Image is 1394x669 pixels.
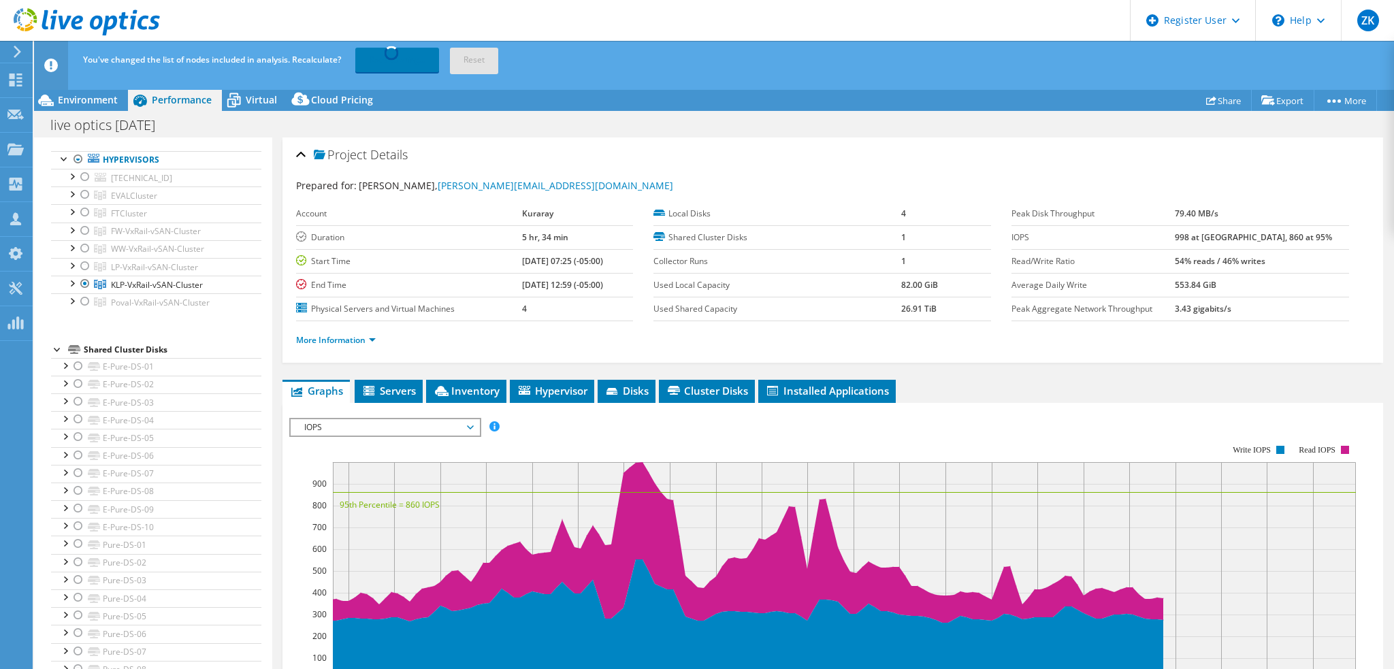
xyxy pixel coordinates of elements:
a: [TECHNICAL_ID] [51,169,261,186]
span: Environment [58,93,118,106]
a: Recalculating... [355,48,439,72]
a: E-Pure-DS-07 [51,465,261,483]
span: Poval-VxRail-vSAN-Cluster [111,297,210,308]
a: Hypervisors [51,151,261,169]
a: [PERSON_NAME][EMAIL_ADDRESS][DOMAIN_NAME] [438,179,673,192]
b: [DATE] 07:25 (-05:00) [522,255,603,267]
b: Kuraray [522,208,553,219]
span: Performance [152,93,212,106]
span: ZK [1357,10,1379,31]
a: E-Pure-DS-03 [51,393,261,411]
b: 54% reads / 46% writes [1175,255,1265,267]
a: Poval-VxRail-vSAN-Cluster [51,293,261,311]
text: 700 [312,521,327,533]
b: [DATE] 12:59 (-05:00) [522,279,603,291]
a: E-Pure-DS-08 [51,483,261,500]
a: WW-VxRail-vSAN-Cluster [51,240,261,258]
label: Peak Aggregate Network Throughput [1011,302,1175,316]
a: Pure-DS-06 [51,625,261,642]
a: KLP-VxRail-vSAN-Cluster [51,276,261,293]
a: E-Pure-DS-04 [51,411,261,429]
a: FW-VxRail-vSAN-Cluster [51,223,261,240]
a: Pure-DS-03 [51,572,261,589]
label: IOPS [1011,231,1175,244]
span: Virtual [246,93,277,106]
a: Share [1196,90,1252,111]
text: 500 [312,565,327,576]
a: E-Pure-DS-01 [51,358,261,376]
text: 600 [312,543,327,555]
label: Collector Runs [653,255,901,268]
label: Read/Write Ratio [1011,255,1175,268]
span: Cloud Pricing [311,93,373,106]
div: Shared Cluster Disks [84,342,261,358]
a: More Information [296,334,376,346]
a: Pure-DS-04 [51,589,261,607]
svg: \n [1272,14,1284,27]
label: Local Disks [653,207,901,221]
text: 300 [312,608,327,620]
text: 95th Percentile = 860 IOPS [340,499,440,510]
label: End Time [296,278,523,292]
span: Inventory [433,384,500,397]
span: EVALCluster [111,190,157,201]
span: Installed Applications [765,384,889,397]
b: 1 [901,231,906,243]
span: [PERSON_NAME], [359,179,673,192]
span: FW-VxRail-vSAN-Cluster [111,225,201,237]
a: EVALCluster [51,186,261,204]
text: Write IOPS [1233,445,1271,455]
span: Cluster Disks [666,384,748,397]
label: Duration [296,231,523,244]
a: Pure-DS-02 [51,554,261,572]
b: 998 at [GEOGRAPHIC_DATA], 860 at 95% [1175,231,1332,243]
label: Used Shared Capacity [653,302,901,316]
label: Shared Cluster Disks [653,231,901,244]
b: 553.84 GiB [1175,279,1216,291]
span: Hypervisor [517,384,587,397]
a: Pure-DS-05 [51,607,261,625]
label: Used Local Capacity [653,278,901,292]
a: Export [1251,90,1314,111]
b: 1 [901,255,906,267]
a: E-Pure-DS-05 [51,429,261,446]
span: You've changed the list of nodes included in analysis. Recalculate? [83,54,341,65]
label: Physical Servers and Virtual Machines [296,302,523,316]
span: KLP-VxRail-vSAN-Cluster [111,279,203,291]
span: LP-VxRail-vSAN-Cluster [111,261,198,273]
a: LP-VxRail-vSAN-Cluster [51,258,261,276]
label: Average Daily Write [1011,278,1175,292]
span: Graphs [289,384,343,397]
b: 82.00 GiB [901,279,938,291]
b: 5 hr, 34 min [522,231,568,243]
span: Disks [604,384,649,397]
a: More [1314,90,1377,111]
label: Account [296,207,523,221]
label: Peak Disk Throughput [1011,207,1175,221]
b: 26.91 TiB [901,303,937,314]
h1: live optics [DATE] [44,118,176,133]
span: Details [370,146,408,163]
text: 200 [312,630,327,642]
span: [TECHNICAL_ID] [111,172,172,184]
span: FTCluster [111,208,147,219]
text: 800 [312,500,327,511]
b: 79.40 MB/s [1175,208,1218,219]
span: Project [314,148,367,162]
a: E-Pure-DS-06 [51,447,261,465]
label: Prepared for: [296,179,357,192]
a: E-Pure-DS-02 [51,376,261,393]
b: 4 [522,303,527,314]
a: Pure-DS-07 [51,643,261,661]
a: E-Pure-DS-10 [51,518,261,536]
text: Read IOPS [1299,445,1335,455]
b: 4 [901,208,906,219]
span: WW-VxRail-vSAN-Cluster [111,243,204,255]
span: IOPS [297,419,472,436]
span: Servers [361,384,416,397]
a: Pure-DS-01 [51,536,261,553]
text: 100 [312,652,327,664]
a: E-Pure-DS-09 [51,500,261,518]
b: 3.43 gigabits/s [1175,303,1231,314]
a: FTCluster [51,204,261,222]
